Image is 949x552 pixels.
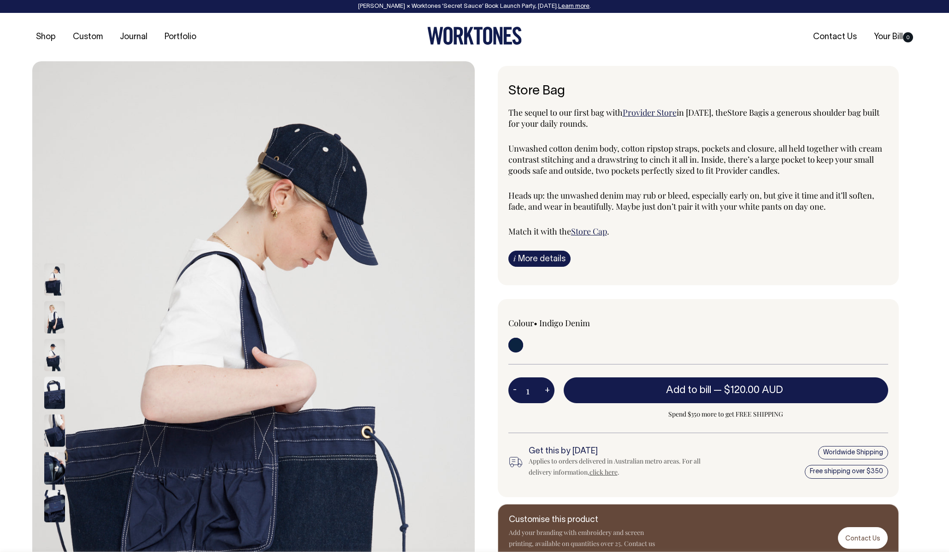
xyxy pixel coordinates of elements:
[44,301,65,334] img: indigo-denim
[44,264,65,296] img: indigo-denim
[508,251,571,267] a: iMore details
[44,377,65,409] img: indigo-denim
[44,452,65,485] img: indigo-denim
[508,381,521,399] button: -
[564,377,888,403] button: Add to bill —$120.00 AUD
[508,84,888,99] h6: Store Bag
[713,386,785,395] span: —
[513,253,516,263] span: i
[508,317,660,329] div: Colour
[589,468,618,476] a: click here
[534,317,537,329] span: •
[838,527,888,549] a: Contact Us
[564,409,888,420] span: Spend $350 more to get FREE SHIPPING
[539,317,590,329] label: Indigo Denim
[44,415,65,447] img: indigo-denim
[32,29,59,45] a: Shop
[724,386,783,395] span: $120.00 AUD
[508,190,874,212] span: Heads up: the unwashed denim may rub or bleed, especially early on, but give it time and it’ll so...
[116,29,151,45] a: Journal
[508,107,623,118] span: The sequel to our first bag with
[870,29,917,45] a: Your Bill0
[677,107,727,118] span: in [DATE], the
[727,107,763,118] span: Store Bag
[903,32,913,42] span: 0
[508,143,882,176] span: Unwashed cotton denim body, cotton ripstop straps, pockets and closure, all held together with cr...
[540,381,554,399] button: +
[161,29,200,45] a: Portfolio
[9,3,940,10] div: [PERSON_NAME] × Worktones ‘Secret Sauce’ Book Launch Party, [DATE]. .
[508,107,879,129] span: is a generous shoulder bag built for your daily rounds.
[509,516,656,525] h6: Customise this product
[666,386,711,395] span: Add to bill
[529,456,716,478] div: Applies to orders delivered in Australian metro areas. For all delivery information, .
[44,490,65,523] img: indigo-denim
[508,226,609,237] span: Match it with the .
[809,29,861,45] a: Contact Us
[571,226,607,237] a: Store Cap
[69,29,106,45] a: Custom
[623,107,677,118] a: Provider Store
[558,4,589,9] a: Learn more
[44,339,65,371] img: indigo-denim
[529,447,716,456] h6: Get this by [DATE]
